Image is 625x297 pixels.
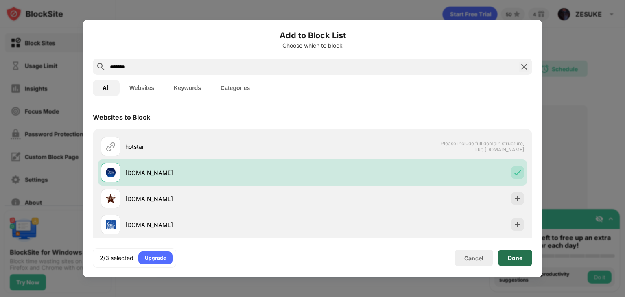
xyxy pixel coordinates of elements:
img: favicons [106,220,116,229]
div: 2/3 selected [100,254,133,262]
div: Done [508,255,522,261]
div: [DOMAIN_NAME] [125,168,312,177]
span: Please include full domain structure, like [DOMAIN_NAME] [440,140,524,153]
button: Categories [211,80,260,96]
div: Upgrade [145,254,166,262]
button: Websites [120,80,164,96]
h6: Add to Block List [93,29,532,41]
button: Keywords [164,80,211,96]
img: search-close [519,62,529,72]
img: url.svg [106,142,116,151]
img: search.svg [96,62,106,72]
div: Cancel [464,255,483,262]
div: [DOMAIN_NAME] [125,194,312,203]
div: Websites to Block [93,113,150,121]
div: hotstar [125,142,312,151]
button: All [93,80,120,96]
div: Choose which to block [93,42,532,49]
div: [DOMAIN_NAME] [125,221,312,229]
img: favicons [106,168,116,177]
img: favicons [106,194,116,203]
